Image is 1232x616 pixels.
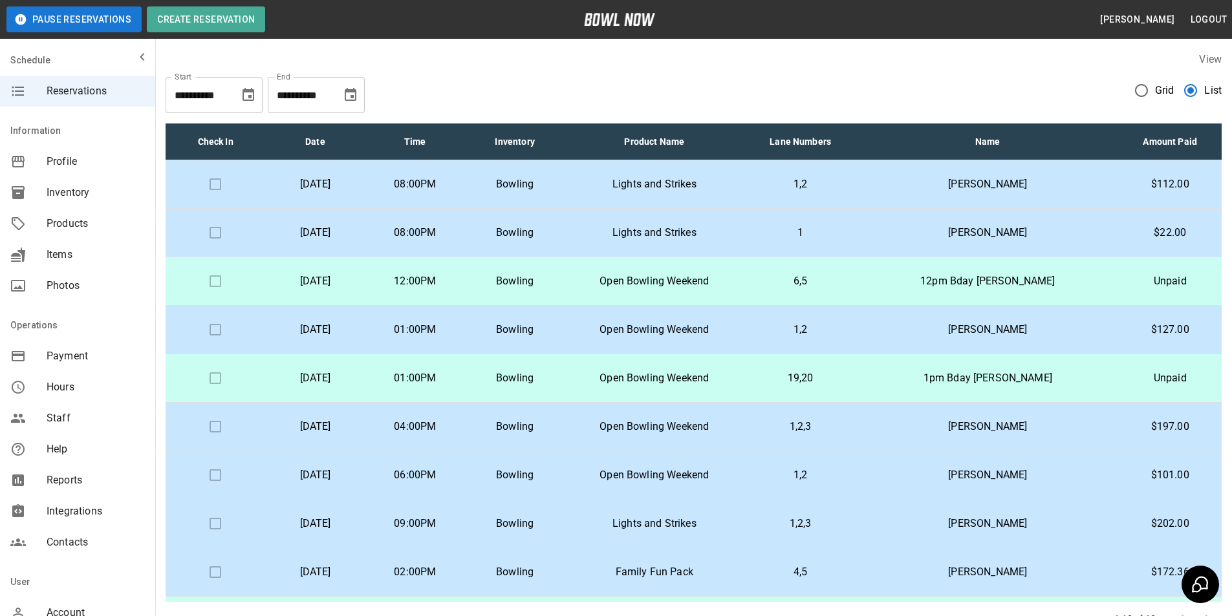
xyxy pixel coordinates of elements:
th: Check In [166,123,265,160]
p: Lights and Strikes [575,225,733,240]
p: 6,5 [754,273,847,289]
p: Bowling [475,370,554,386]
th: Name [857,123,1118,160]
p: Lights and Strikes [575,516,733,531]
th: Product Name [565,123,744,160]
th: Amount Paid [1119,123,1222,160]
p: Bowling [475,273,554,289]
p: Bowling [475,176,554,192]
span: Reservations [47,83,145,99]
p: 4,5 [754,564,847,580]
button: Logout [1185,8,1232,32]
p: $202.00 [1129,516,1211,531]
p: [DATE] [276,322,354,337]
p: [DATE] [276,225,354,240]
p: 1,2 [754,467,847,483]
p: 12pm Bday [PERSON_NAME] [867,273,1108,289]
img: logo [584,13,655,26]
span: Help [47,441,145,457]
p: 1,2 [754,322,847,337]
span: Inventory [47,185,145,200]
p: $197.00 [1129,419,1211,434]
p: [DATE] [276,370,354,386]
p: Open Bowling Weekend [575,273,733,289]
p: Unpaid [1129,273,1211,289]
p: [DATE] [276,564,354,580]
p: Bowling [475,564,554,580]
p: [DATE] [276,273,354,289]
button: Create Reservation [147,6,265,32]
p: 01:00PM [376,370,455,386]
p: [PERSON_NAME] [867,516,1108,531]
p: [PERSON_NAME] [867,322,1108,337]
p: Bowling [475,322,554,337]
span: Grid [1155,83,1174,98]
th: Inventory [465,123,565,160]
p: Bowling [475,225,554,240]
span: Items [47,247,145,262]
button: Pause Reservations [6,6,142,32]
span: Photos [47,278,145,293]
p: 1pm Bday [PERSON_NAME] [867,370,1108,386]
p: [DATE] [276,419,354,434]
p: [PERSON_NAME] [867,564,1108,580]
p: 1 [754,225,847,240]
p: 01:00PM [376,322,455,337]
p: Open Bowling Weekend [575,419,733,434]
p: 04:00PM [376,419,455,434]
span: Staff [47,410,145,426]
p: 1,2 [754,176,847,192]
p: 19,20 [754,370,847,386]
span: Contacts [47,535,145,550]
p: 12:00PM [376,273,455,289]
p: Bowling [475,516,554,531]
button: [PERSON_NAME] [1095,8,1180,32]
p: [PERSON_NAME] [867,419,1108,434]
p: 08:00PM [376,176,455,192]
p: 09:00PM [376,516,455,531]
span: Integrations [47,504,145,519]
p: Open Bowling Weekend [575,467,733,483]
span: Reports [47,473,145,488]
p: 08:00PM [376,225,455,240]
p: $127.00 [1129,322,1211,337]
p: $172.36 [1129,564,1211,580]
span: Profile [47,154,145,169]
span: Payment [47,348,145,364]
button: Choose date, selected date is Oct 5, 2025 [338,82,363,108]
span: List [1204,83,1222,98]
p: [DATE] [276,467,354,483]
p: Unpaid [1129,370,1211,386]
p: Open Bowling Weekend [575,322,733,337]
p: Lights and Strikes [575,176,733,192]
p: 02:00PM [376,564,455,580]
p: [PERSON_NAME] [867,225,1108,240]
p: 06:00PM [376,467,455,483]
p: 1,2,3 [754,419,847,434]
p: Bowling [475,419,554,434]
p: [DATE] [276,176,354,192]
p: [PERSON_NAME] [867,467,1108,483]
p: Family Fun Pack [575,564,733,580]
p: Bowling [475,467,554,483]
p: 1,2,3 [754,516,847,531]
span: Hours [47,379,145,395]
p: [PERSON_NAME] [867,176,1108,192]
th: Time [365,123,465,160]
p: [DATE] [276,516,354,531]
p: Open Bowling Weekend [575,370,733,386]
p: $112.00 [1129,176,1211,192]
p: $101.00 [1129,467,1211,483]
button: Choose date, selected date is Sep 5, 2025 [235,82,261,108]
label: View [1199,53,1222,65]
th: Lane Numbers [744,123,857,160]
th: Date [265,123,365,160]
span: Products [47,216,145,231]
p: $22.00 [1129,225,1211,240]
